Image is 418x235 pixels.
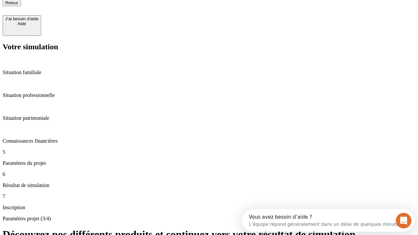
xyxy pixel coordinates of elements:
[3,160,415,166] p: Paramètres du projet
[3,171,415,177] p: 6
[5,16,39,21] div: J’ai besoin d'aide
[3,3,180,21] div: Ouvrir le Messenger Intercom
[3,182,415,188] p: Résultat de simulation
[3,92,415,98] p: Situation professionnelle
[242,209,415,232] iframe: Intercom live chat discovery launcher
[3,70,415,75] p: Situation familiale
[3,115,415,121] p: Situation patrimoniale
[5,21,39,26] div: Aide
[5,0,18,5] span: Retour
[7,11,161,18] div: L’équipe répond généralement dans un délai de quelques minutes.
[3,216,415,222] p: Paramètres projet (3/4)
[3,205,415,211] p: Inscription
[3,194,415,199] p: 7
[3,15,41,36] button: J’ai besoin d'aideAide
[3,138,415,144] p: Connaissances financières
[396,213,411,228] iframe: Intercom live chat
[3,42,415,51] h2: Votre simulation
[3,149,415,155] p: 5
[7,6,161,11] div: Vous avez besoin d’aide ?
